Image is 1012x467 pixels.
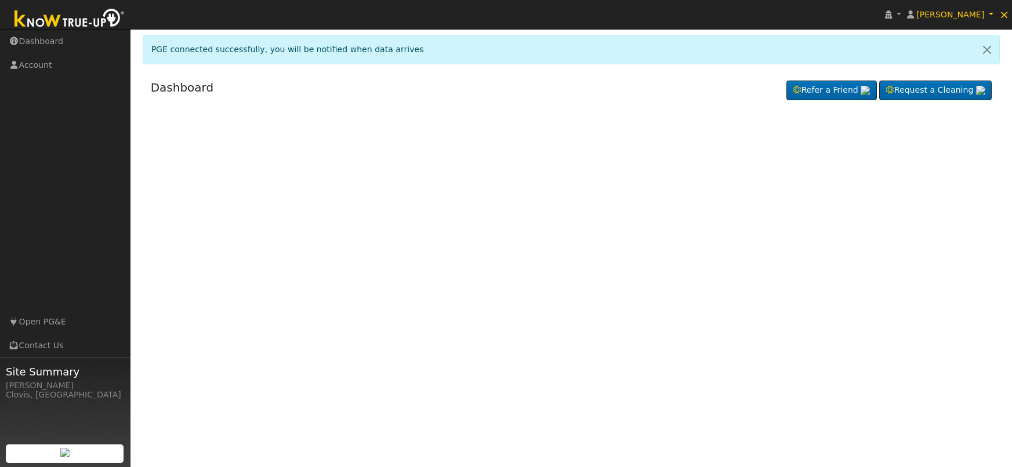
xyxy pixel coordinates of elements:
div: Clovis, [GEOGRAPHIC_DATA] [6,389,124,401]
a: Request a Cleaning [879,81,992,100]
div: PGE connected successfully, you will be notified when data arrives [143,35,1000,64]
div: [PERSON_NAME] [6,380,124,392]
img: retrieve [861,86,870,95]
span: [PERSON_NAME] [916,10,984,19]
img: retrieve [976,86,985,95]
img: Know True-Up [9,6,130,32]
span: × [999,8,1009,21]
a: Refer a Friend [786,81,877,100]
a: Close [975,35,999,64]
span: Site Summary [6,364,124,380]
img: retrieve [60,448,70,457]
a: Dashboard [151,81,214,94]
